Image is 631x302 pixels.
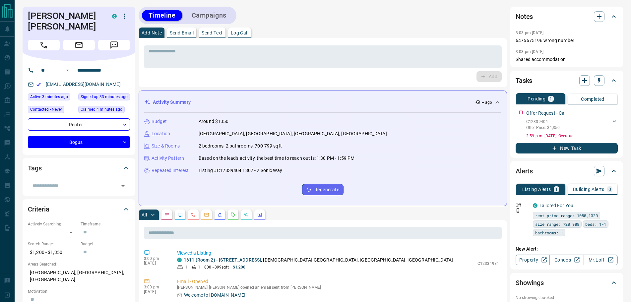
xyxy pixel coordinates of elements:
p: Send Text [202,30,223,35]
p: Motivation: [28,288,130,294]
p: C12339404 [526,119,560,125]
span: Claimed 4 minutes ago [81,106,122,113]
p: Repeated Interest [152,167,189,174]
span: rent price range: 1080,1320 [535,212,598,219]
p: Welcome to [DOMAIN_NAME]! [184,292,247,299]
svg: Notes [164,212,169,217]
span: Email [63,40,95,50]
div: condos.ca [533,203,537,208]
p: 1 [185,264,187,270]
p: [GEOGRAPHIC_DATA], [GEOGRAPHIC_DATA], [GEOGRAPHIC_DATA], [GEOGRAPHIC_DATA] [199,130,387,137]
button: Regenerate [302,184,344,195]
div: Tue Aug 12 2025 [28,93,75,102]
div: Showings [516,275,618,291]
h1: [PERSON_NAME] [PERSON_NAME] [28,11,102,32]
p: 3:00 pm [144,256,167,261]
span: Call [28,40,60,50]
a: Property [516,255,550,265]
svg: Opportunities [244,212,249,217]
button: Campaigns [185,10,233,21]
p: 2:59 p.m. [DATE] - Overdue [526,133,618,139]
p: Activity Pattern [152,155,184,162]
svg: Push Notification Only [516,208,520,213]
h2: Criteria [28,204,49,214]
h2: Alerts [516,166,533,176]
div: Activity Summary-- ago [144,96,501,108]
div: Renter [28,118,130,131]
p: [PERSON_NAME] [PERSON_NAME] opened an email sent from [PERSON_NAME] [177,285,499,290]
p: Viewed a Listing [177,250,499,257]
div: Tue Aug 12 2025 [78,106,130,115]
p: Search Range: [28,241,77,247]
h2: Notes [516,11,533,22]
p: Email - Opened [177,278,499,285]
div: Tags [28,160,130,176]
p: 3:03 pm [DATE] [516,30,544,35]
h2: Tags [28,163,41,173]
p: Size & Rooms [152,143,180,150]
p: Activity Summary [153,99,191,106]
p: Shared accommodation [516,56,618,63]
div: Tasks [516,73,618,89]
p: $1,200 - $1,350 [28,247,77,258]
div: Criteria [28,201,130,217]
svg: Lead Browsing Activity [177,212,183,217]
p: -- ago [482,99,492,105]
div: Alerts [516,163,618,179]
p: Off [516,202,529,208]
svg: Requests [230,212,236,217]
p: 800 - 899 sqft [204,264,228,270]
p: 1 [198,264,200,270]
a: Condos [549,255,584,265]
p: 6475675196 wrong number [516,37,618,44]
p: Log Call [231,30,248,35]
p: Add Note [142,30,162,35]
p: Actively Searching: [28,221,77,227]
span: Active 3 minutes ago [30,93,68,100]
a: 1611 (Room 2) - [STREET_ADDRESS] [184,257,261,263]
div: Bogus [28,136,130,148]
div: Notes [516,9,618,25]
svg: Calls [191,212,196,217]
p: 3:03 pm [DATE] [516,49,544,54]
svg: Agent Actions [257,212,262,217]
p: [DATE] [144,261,167,266]
p: 3:00 pm [144,285,167,289]
div: condos.ca [177,258,182,262]
a: Mr.Loft [584,255,618,265]
p: Building Alerts [573,187,604,192]
button: Open [64,66,72,74]
div: C12339404Offer Price: $1,350 [526,117,618,132]
p: C12331981 [477,261,499,267]
button: New Task [516,143,618,153]
p: Around $1350 [199,118,229,125]
p: New Alert: [516,246,618,253]
p: Budget [152,118,167,125]
h2: Showings [516,277,544,288]
p: 2 bedrooms, 2 bathrooms, 700-799 sqft [199,143,282,150]
p: Location [152,130,170,137]
p: Listing #C12339404 1307 - 2 Sonic Way [199,167,282,174]
p: Budget: [81,241,130,247]
div: condos.ca [112,14,117,19]
p: All [142,212,147,217]
p: No showings booked [516,295,618,301]
p: Areas Searched: [28,261,130,267]
p: Listing Alerts [522,187,551,192]
span: bathrooms: 1 [535,229,563,236]
span: Contacted - Never [30,106,62,113]
svg: Emails [204,212,209,217]
span: beds: 1-1 [585,221,606,227]
span: Message [98,40,130,50]
p: 1 [549,96,552,101]
p: Offer Price: $1,350 [526,125,560,131]
a: [EMAIL_ADDRESS][DOMAIN_NAME] [46,82,121,87]
span: size range: 720,988 [535,221,579,227]
div: Tue Aug 12 2025 [78,93,130,102]
p: Completed [581,97,604,101]
p: Based on the lead's activity, the best time to reach out is: 1:30 PM - 1:59 PM [199,155,354,162]
p: Timeframe: [81,221,130,227]
button: Timeline [142,10,182,21]
p: $1,200 [233,264,246,270]
button: Open [118,181,128,191]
